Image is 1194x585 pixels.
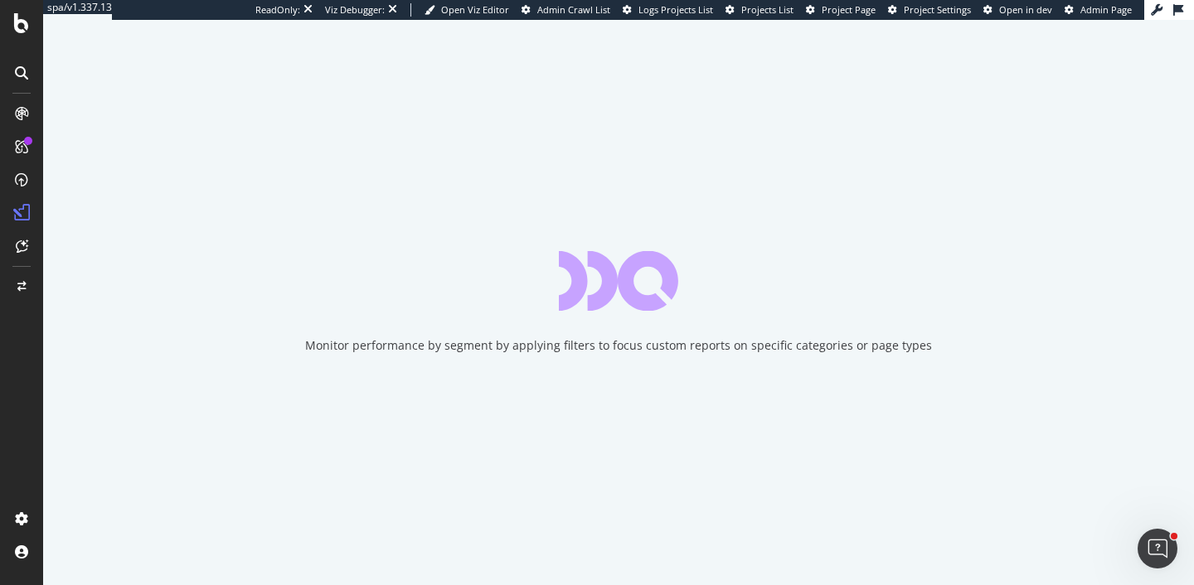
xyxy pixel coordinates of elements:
span: Open Viz Editor [441,3,509,16]
iframe: Intercom live chat [1138,529,1177,568]
div: Monitor performance by segment by applying filters to focus custom reports on specific categories... [305,337,932,354]
a: Project Page [806,3,876,17]
div: ReadOnly: [255,3,300,17]
div: Viz Debugger: [325,3,385,17]
span: Admin Page [1080,3,1132,16]
a: Projects List [726,3,794,17]
div: animation [559,251,678,311]
a: Admin Page [1065,3,1132,17]
span: Logs Projects List [638,3,713,16]
span: Project Settings [904,3,971,16]
span: Projects List [741,3,794,16]
a: Open in dev [983,3,1052,17]
a: Logs Projects List [623,3,713,17]
span: Project Page [822,3,876,16]
span: Open in dev [999,3,1052,16]
a: Project Settings [888,3,971,17]
span: Admin Crawl List [537,3,610,16]
a: Open Viz Editor [425,3,509,17]
a: Admin Crawl List [522,3,610,17]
